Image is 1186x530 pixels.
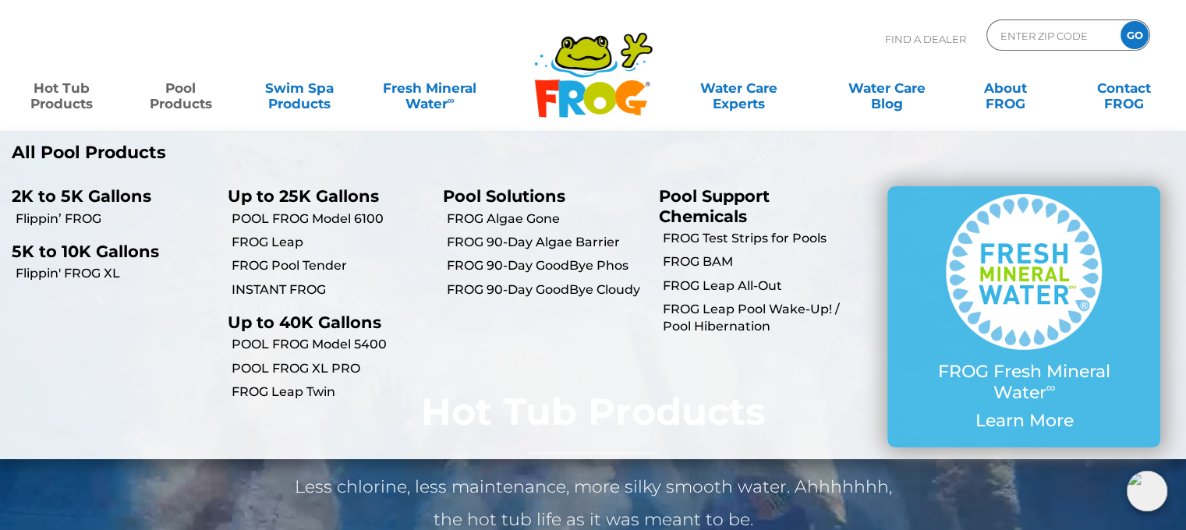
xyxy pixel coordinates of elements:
[664,72,814,104] a: Water CareExperts
[232,336,432,353] a: POOL FROG Model 5400
[228,313,420,332] p: Up to 40K Gallons
[1078,72,1170,104] a: ContactFROG
[999,24,1104,47] input: Zip Code Form
[885,19,966,58] p: Find A Dealer
[447,281,647,299] a: FROG 90-Day GoodBye Cloudy
[447,257,647,274] a: FROG 90-Day GoodBye Phos
[232,210,432,228] a: POOL FROG Model 6100
[228,186,420,206] p: Up to 25K Gallons
[16,210,216,228] a: Flippin’ FROG
[232,360,432,377] a: POOL FROG XL PRO
[232,383,432,401] a: FROG Leap Twin
[663,301,863,336] a: FROG Leap Pool Wake-Up! / Pool Hibernation
[959,72,1051,104] a: AboutFROG
[663,277,863,295] a: FROG Leap All-Out
[232,257,432,274] a: FROG Pool Tender
[1127,471,1167,511] img: openIcon
[253,72,345,104] a: Swim SpaProducts
[12,143,581,163] a: All Pool Products
[232,281,432,299] a: INSTANT FROG
[841,72,933,104] a: Water CareBlog
[134,72,226,104] a: PoolProducts
[1046,380,1055,395] sup: ∞
[12,186,204,206] p: 2K to 5K Gallons
[12,242,204,261] p: 5K to 10K Gallons
[919,194,1129,439] a: FROG Fresh Mineral Water∞ Learn More
[919,362,1129,403] p: FROG Fresh Mineral Water
[1121,21,1149,49] input: GO
[372,72,487,104] a: Fresh MineralWater∞
[447,210,647,228] a: FROG Algae Gone
[663,253,863,270] a: FROG BAM
[447,94,454,106] sup: ∞
[16,72,108,104] a: Hot TubProducts
[663,230,863,247] a: FROG Test Strips for Pools
[659,186,851,225] p: Pool Support Chemicals
[16,265,216,282] a: Flippin' FROG XL
[447,234,647,251] a: FROG 90-Day Algae Barrier
[443,186,565,206] a: Pool Solutions
[919,411,1129,431] p: Learn More
[232,234,432,251] a: FROG Leap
